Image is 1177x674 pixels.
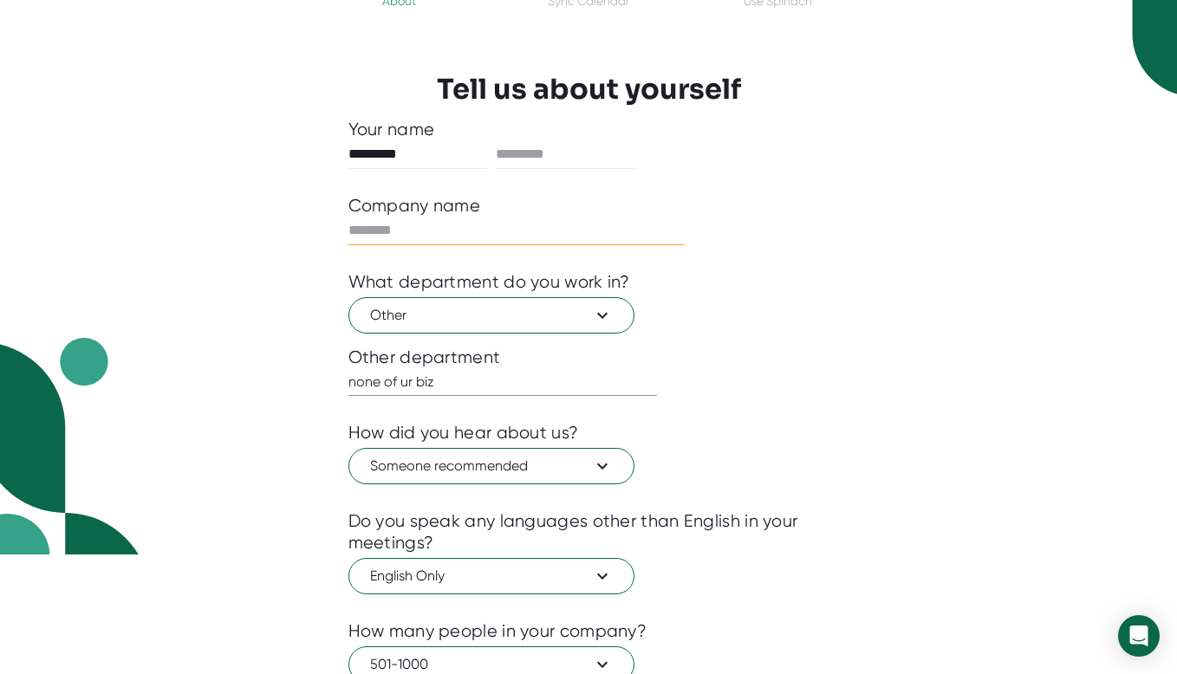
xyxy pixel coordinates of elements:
div: What department do you work in? [348,271,630,293]
button: English Only [348,558,634,594]
div: How did you hear about us? [348,422,579,444]
span: Other [370,305,613,326]
button: Someone recommended [348,448,634,484]
span: Someone recommended [370,456,613,476]
div: Other department [348,347,829,368]
h3: Tell us about yourself [437,73,741,106]
span: English Only [370,566,613,587]
input: What department? [348,368,657,396]
div: Do you speak any languages other than English in your meetings? [348,510,829,554]
button: Other [348,297,634,334]
div: Company name [348,195,481,217]
div: How many people in your company? [348,620,647,642]
div: Your name [348,119,829,140]
div: Open Intercom Messenger [1118,615,1160,657]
